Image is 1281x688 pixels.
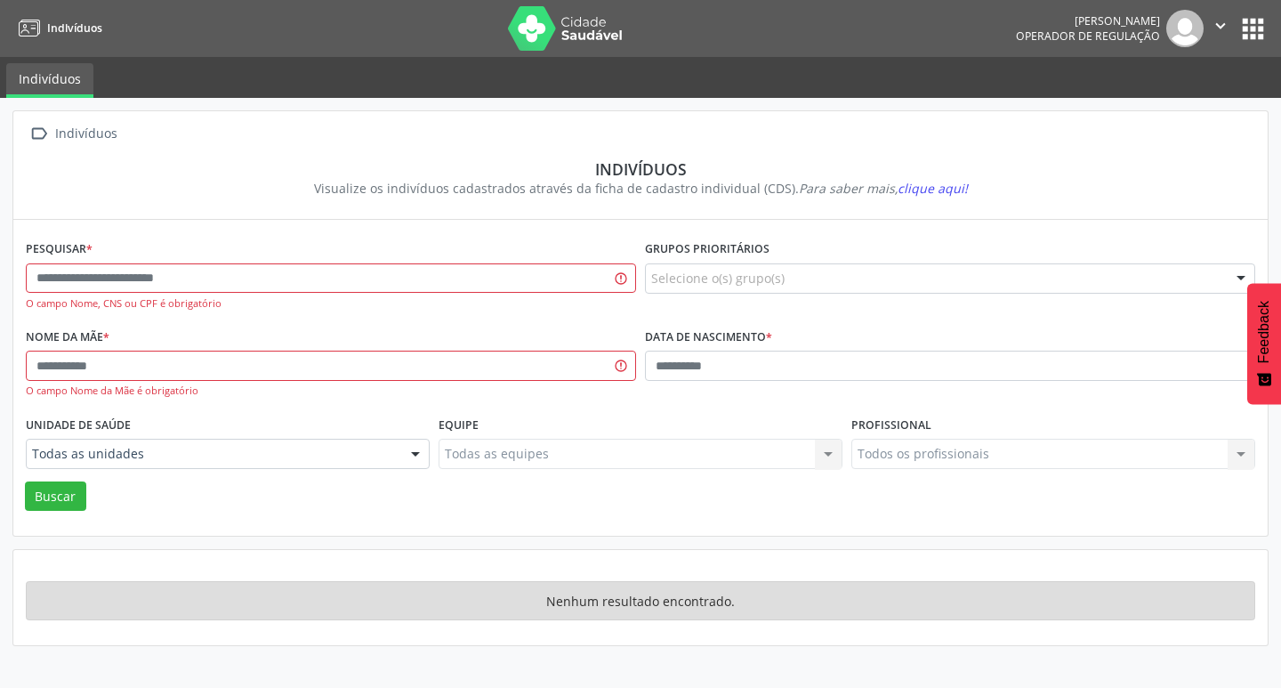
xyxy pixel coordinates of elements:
label: Nome da mãe [26,324,109,352]
div: O campo Nome, CNS ou CPF é obrigatório [26,296,636,312]
button: Buscar [25,482,86,512]
button:  [1204,10,1237,47]
span: clique aqui! [898,180,968,197]
button: Feedback - Mostrar pesquisa [1247,283,1281,404]
label: Data de nascimento [645,324,772,352]
a:  Indivíduos [26,121,120,147]
div: Nenhum resultado encontrado. [26,581,1255,620]
label: Grupos prioritários [645,236,769,263]
span: Todas as unidades [32,445,393,463]
span: Feedback [1256,301,1272,363]
a: Indivíduos [12,13,102,43]
div: [PERSON_NAME] [1016,13,1160,28]
span: Operador de regulação [1016,28,1160,44]
label: Pesquisar [26,236,93,263]
button: apps [1237,13,1269,45]
i:  [1211,16,1230,36]
a: Indivíduos [6,63,93,98]
span: Indivíduos [47,20,102,36]
img: img [1166,10,1204,47]
label: Equipe [439,411,479,439]
label: Profissional [851,411,931,439]
div: Indivíduos [38,159,1243,179]
div: Visualize os indivíduos cadastrados através da ficha de cadastro individual (CDS). [38,179,1243,198]
i:  [26,121,52,147]
i: Para saber mais, [799,180,968,197]
span: Selecione o(s) grupo(s) [651,269,785,287]
label: Unidade de saúde [26,411,131,439]
div: Indivíduos [52,121,120,147]
div: O campo Nome da Mãe é obrigatório [26,384,636,399]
